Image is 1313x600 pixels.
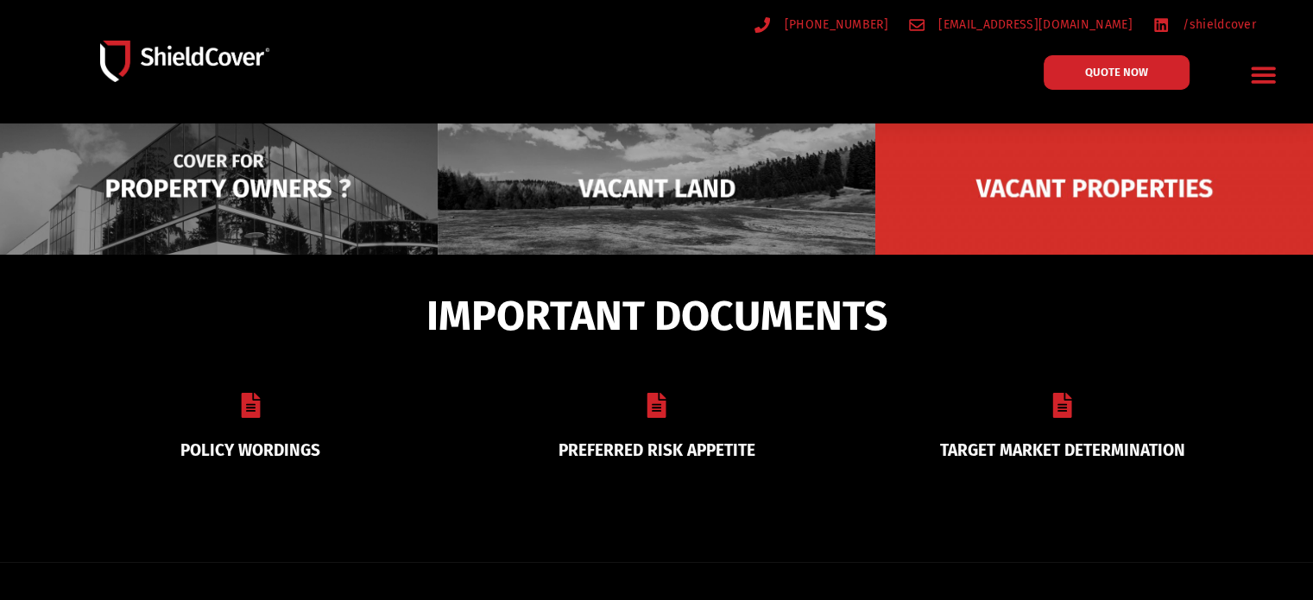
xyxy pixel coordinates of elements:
[426,300,887,332] span: IMPORTANT DOCUMENTS
[754,14,888,35] a: [PHONE_NUMBER]
[558,440,754,460] a: PREFERRED RISK APPETITE
[780,14,888,35] span: [PHONE_NUMBER]
[1044,55,1190,90] a: QUOTE NOW
[934,14,1132,35] span: [EMAIL_ADDRESS][DOMAIN_NAME]
[909,14,1133,35] a: [EMAIL_ADDRESS][DOMAIN_NAME]
[438,82,875,294] img: Vacant Land liability cover
[1153,14,1256,35] a: /shieldcover
[180,440,320,460] a: POLICY WORDINGS
[100,41,269,82] img: Shield-Cover-Underwriting-Australia-logo-full
[1243,54,1284,95] div: Menu Toggle
[1085,66,1148,78] span: QUOTE NOW
[940,440,1185,460] a: TARGET MARKET DETERMINATION
[1178,14,1256,35] span: /shieldcover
